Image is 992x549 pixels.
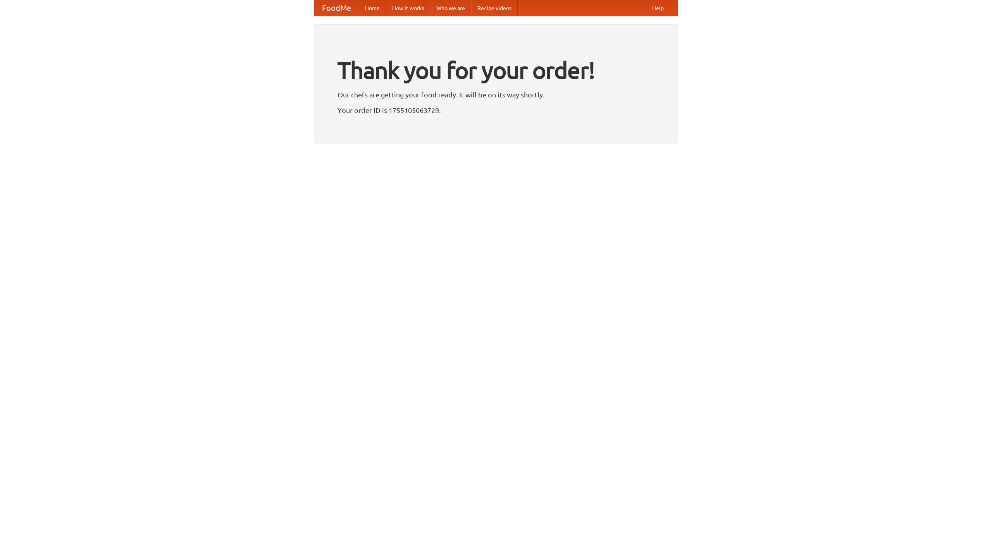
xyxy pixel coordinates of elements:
a: How it works [386,0,430,16]
p: Our chefs are getting your food ready. It will be on its way shortly. [338,89,654,100]
p: Your order ID is 1755105063729. [338,104,654,116]
a: Who we are [430,0,471,16]
h1: Thank you for your order! [338,52,654,89]
a: Help [646,0,670,16]
a: Recipe videos [471,0,518,16]
a: Home [359,0,386,16]
a: FoodMe [314,0,359,16]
